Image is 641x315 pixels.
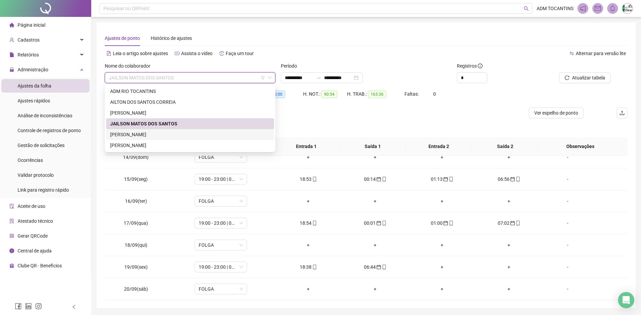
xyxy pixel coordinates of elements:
div: - [548,285,588,293]
div: 01:13 [414,175,470,183]
span: swap [569,51,574,56]
th: Entrada 1 [273,137,339,156]
span: FOLGA [199,284,243,294]
div: + [481,153,537,161]
span: Histórico de ajustes [151,35,192,41]
span: 14/09(dom) [123,154,149,160]
span: search [524,6,529,11]
span: audit [9,204,14,209]
span: JAILSON MATOS DOS SANTOS [109,73,271,83]
span: calendar [376,221,381,225]
label: Período [281,62,301,70]
span: mobile [381,265,387,269]
span: calendar [510,177,515,181]
span: Leia o artigo sobre ajustes [113,51,168,56]
div: + [414,285,470,293]
div: 18:54 [280,219,336,227]
div: 01:00 [414,219,470,227]
div: - [548,197,588,205]
div: H. TRAB.: [347,90,404,98]
span: Ajustes da folha [18,83,51,89]
span: Registros [457,62,483,70]
span: 20/09(sáb) [124,286,148,292]
div: - [548,241,588,249]
span: 15/09(seg) [124,176,148,182]
span: swap-right [316,75,321,80]
div: + [280,153,336,161]
button: Ver espelho de ponto [529,107,584,118]
span: info-circle [478,64,483,68]
span: Observações [544,143,617,150]
div: + [414,263,470,271]
span: down [268,76,272,80]
span: mobile [312,265,317,269]
div: - [548,219,588,227]
span: Gerar QRCode [18,233,48,239]
div: + [414,197,470,205]
div: + [347,153,403,161]
span: Atestado técnico [18,218,53,224]
div: Open Intercom Messenger [618,292,634,308]
span: youtube [175,51,179,56]
div: [PERSON_NAME] [110,142,270,149]
div: AILTON DOS SANTOS CORREIA [106,97,274,107]
div: + [347,197,403,205]
span: calendar [376,265,381,269]
span: Faltas: [404,91,420,97]
div: ADM RIO TOCANTINS [110,88,270,95]
span: Análise de inconsistências [18,113,72,118]
div: H. NOT.: [303,90,347,98]
div: + [347,241,403,249]
div: + [481,285,537,293]
label: Nome do colaborador [105,62,155,70]
span: calendar [443,221,448,225]
div: EDMUNDO DIONISIO DOS SANTOS [106,107,274,118]
span: info-circle [9,248,14,253]
div: ROQUE PEREIRA DIAS [106,129,274,140]
div: - [548,153,588,161]
th: Saída 2 [472,137,538,156]
span: mobile [312,221,317,225]
div: 18:53 [280,175,336,183]
span: qrcode [9,234,14,238]
span: left [72,305,76,309]
span: 90:54 [321,91,337,98]
span: mobile [381,177,387,181]
span: Ajustes rápidos [18,98,50,103]
div: AILTON DOS SANTOS CORREIA [110,98,270,106]
span: mobile [312,177,317,181]
span: gift [9,263,14,268]
span: calendar [443,177,448,181]
span: lock [9,67,14,72]
span: Validar protocolo [18,172,54,178]
span: FOLGA [199,196,243,206]
span: 19/09(sex) [124,264,148,270]
div: [PERSON_NAME] [110,109,270,117]
th: Entrada 2 [406,137,472,156]
span: mobile [381,221,387,225]
span: Ver espelho de ponto [534,109,578,117]
span: mobile [515,221,520,225]
span: Gestão de solicitações [18,143,65,148]
span: 16/09(ter) [125,198,147,204]
span: reload [565,75,569,80]
div: + [414,241,470,249]
span: ADM TOCANTINS [537,5,573,12]
span: solution [9,219,14,223]
div: WILLIAM SANTANA DOS SANTOS [106,140,274,151]
div: - [548,263,588,271]
span: mobile [448,177,453,181]
div: ADM RIO TOCANTINS [106,86,274,97]
span: file [9,52,14,57]
div: 06:44 [347,263,403,271]
div: + [347,285,403,293]
div: 00:01 [347,219,403,227]
span: filter [261,76,265,80]
span: 00:00 [269,91,285,98]
span: notification [580,5,586,11]
span: 19:00 - 23:00 | 00:00 - 07:00 [199,174,243,184]
div: + [481,263,537,271]
span: mobile [515,177,520,181]
th: Observações [538,137,622,156]
span: Alternar para versão lite [576,51,626,56]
